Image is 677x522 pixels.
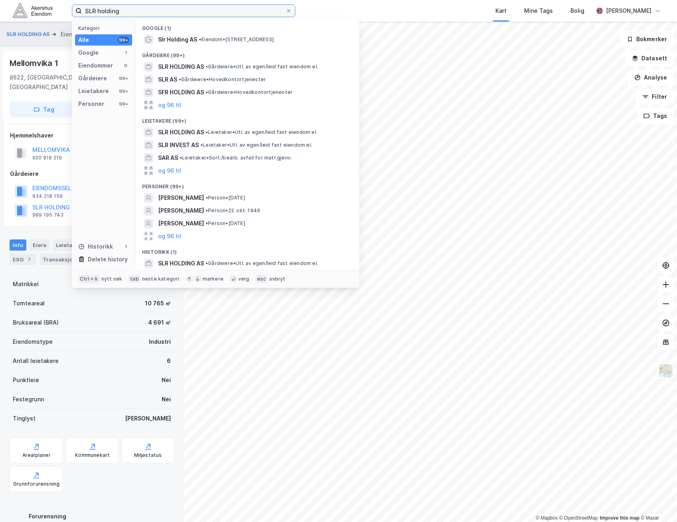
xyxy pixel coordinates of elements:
div: Personer (99+) [136,177,359,191]
div: Grunnforurensning [13,481,59,487]
div: Historikk (1) [136,243,359,257]
div: 920 919 219 [32,155,62,161]
span: SLR HOLDING AS [158,259,204,268]
span: SLR INVEST AS [158,140,199,150]
button: Datasett [625,50,674,66]
div: Bruksareal (BRA) [13,318,59,327]
div: Info [10,239,26,251]
div: 4 691 ㎡ [148,318,171,327]
div: Leietakere (99+) [136,112,359,126]
span: Leietaker • Sort./bearb. avfall for matr.gjenv. [180,155,292,161]
button: Filter [635,89,674,105]
div: Kommunekart [75,452,110,458]
div: 99+ [118,75,129,82]
div: Nei [162,375,171,385]
div: [PERSON_NAME] [125,414,171,423]
input: Søk på adresse, matrikkel, gårdeiere, leietakere eller personer [82,5,285,17]
div: Leietakere [78,86,109,96]
div: Gårdeiere [10,169,174,179]
span: [PERSON_NAME] [158,219,204,228]
div: Historikk [78,242,113,251]
a: OpenStreetMap [559,515,598,521]
span: • [206,207,208,213]
div: 99+ [118,88,129,94]
a: Mapbox [536,515,558,521]
div: Gårdeiere (99+) [136,46,359,60]
div: Tomteareal [13,299,45,308]
span: • [206,64,208,70]
div: Eiere [30,239,49,251]
span: Eiendom • [STREET_ADDRESS] [199,36,274,43]
div: [PERSON_NAME] [606,6,651,16]
div: nytt søk [101,276,123,282]
span: [PERSON_NAME] [158,206,204,215]
div: Miljøstatus [134,452,162,458]
div: 0 [123,62,129,69]
span: • [206,220,208,226]
span: • [206,195,208,201]
div: Forurensning [29,512,171,521]
button: og 96 til [158,100,181,110]
div: 6 [167,356,171,366]
div: Kart [495,6,507,16]
div: Alle [78,35,89,45]
div: Kategori [78,25,132,31]
span: SLR HOLDING AS [158,62,204,72]
div: velg [238,276,249,282]
div: Tinglyst [13,414,36,423]
div: Arealplaner [22,452,51,458]
span: SLR AS [158,75,177,84]
span: • [206,129,208,135]
span: SAR AS [158,153,178,163]
div: avbryt [269,276,285,282]
div: markere [203,276,224,282]
div: Festegrunn [13,394,44,404]
span: • [200,142,203,148]
div: Eiendom [61,30,85,39]
span: Leietaker • Utl. av egen/leid fast eiendom el. [200,142,312,148]
div: Mine Tags [524,6,553,16]
div: Leietakere [53,239,97,251]
div: Industri [149,337,171,347]
span: SFR HOLDING AS [158,88,204,97]
img: Z [658,363,673,379]
div: neste kategori [142,276,180,282]
div: Kontrollprogram for chat [637,484,677,522]
span: • [206,260,208,266]
div: 934 218 159 [32,193,63,199]
div: Hjemmelshaver [10,131,174,140]
button: Tag [10,102,78,118]
span: • [206,89,208,95]
button: Analyse [628,70,674,86]
div: Eiendommer [78,61,113,70]
span: [PERSON_NAME] [158,193,204,203]
div: 1 [123,243,129,250]
div: Antall leietakere [13,356,59,366]
div: 8622, [GEOGRAPHIC_DATA], [GEOGRAPHIC_DATA] [10,73,119,92]
span: Person • [DATE] [206,220,245,227]
a: Improve this map [600,515,639,521]
div: Google (1) [136,19,359,33]
button: Tags [637,108,674,124]
span: Person • [DATE] [206,195,245,201]
span: Leietaker • Utl. av egen/leid fast eiendom el. [206,129,317,135]
span: Gårdeiere • Utl. av egen/leid fast eiendom el. [206,64,318,70]
span: Slr Holding AS [158,35,197,44]
img: akershus-eiendom-logo.9091f326c980b4bce74ccdd9f866810c.svg [13,4,53,18]
div: Nei [162,394,171,404]
span: SLR HOLDING AS [158,128,204,137]
div: 989 195 743 [32,212,63,218]
div: Delete history [88,255,128,264]
div: Personer [78,99,104,109]
div: Eiendomstype [13,337,53,347]
div: esc [255,275,268,283]
div: tab [129,275,141,283]
div: Transaksjoner [40,254,94,265]
div: 7 [25,255,33,263]
div: ESG [10,254,36,265]
div: Matrikkel [13,279,39,289]
span: Gårdeiere • Utl. av egen/leid fast eiendom el. [206,260,318,267]
span: • [180,155,182,161]
span: Gårdeiere • Hovedkontortjenester [179,76,266,83]
span: Gårdeiere • Hovedkontortjenester [206,89,293,96]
